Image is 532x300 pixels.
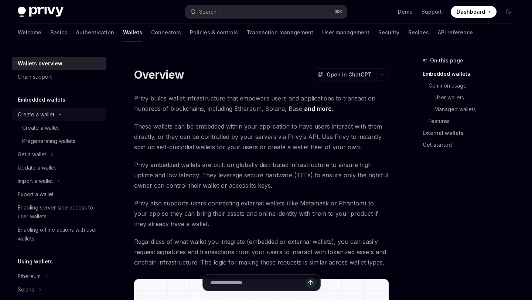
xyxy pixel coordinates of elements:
[327,71,372,78] span: Open in ChatGPT
[304,105,332,113] a: and more
[423,127,520,139] a: External wallets
[12,201,106,223] a: Enabling server-side access to user wallets
[502,6,514,18] button: Toggle dark mode
[12,283,106,296] button: Toggle Solana section
[18,190,54,199] div: Export a wallet
[18,285,34,294] div: Solana
[185,5,347,18] button: Open search
[423,139,520,151] a: Get started
[18,59,62,68] div: Wallets overview
[134,160,389,191] span: Privy embedded wallets are built on globally distributed infrastructure to ensure high uptime and...
[247,24,313,41] a: Transaction management
[423,92,520,103] a: User wallets
[322,24,369,41] a: User management
[12,134,106,148] a: Pregenerating wallets
[134,93,389,114] span: Privy builds wallet infrastructure that empowers users and applications to transact on hundreds o...
[12,188,106,201] a: Export a wallet
[18,163,56,172] div: Update a wallet
[12,70,106,83] a: Chain support
[76,24,114,41] a: Authentication
[12,161,106,174] a: Update a wallet
[423,80,520,92] a: Common usage
[18,225,102,243] div: Enabling offline actions with user wallets
[18,177,53,185] div: Import a wallet
[313,68,376,81] button: Open in ChatGPT
[134,198,389,229] span: Privy also supports users connecting external wallets (like Metamask or Phantom) to your app so t...
[408,24,429,41] a: Recipes
[12,223,106,245] a: Enabling offline actions with user wallets
[451,6,497,18] a: Dashboard
[335,9,342,15] span: ⌘ K
[12,148,106,161] button: Toggle Get a wallet section
[438,24,473,41] a: API reference
[210,275,306,291] input: Ask a question...
[18,203,102,221] div: Enabling server-side access to user wallets
[134,236,389,267] span: Regardless of what wallet you integrate (embedded or external wallets), you can easily request si...
[423,68,520,80] a: Embedded wallets
[423,103,520,115] a: Managed wallets
[18,7,64,17] img: dark logo
[422,8,442,16] a: Support
[457,8,485,16] span: Dashboard
[18,150,46,159] div: Get a wallet
[18,95,65,104] h5: Embedded wallets
[398,8,413,16] a: Demo
[12,270,106,283] button: Toggle Ethereum section
[18,24,41,41] a: Welcome
[134,68,184,81] h1: Overview
[18,272,41,281] div: Ethereum
[50,24,67,41] a: Basics
[199,7,220,16] div: Search...
[12,108,106,121] button: Toggle Create a wallet section
[12,174,106,188] button: Toggle Import a wallet section
[378,24,399,41] a: Security
[123,24,142,41] a: Wallets
[423,115,520,127] a: Features
[18,72,52,81] div: Chain support
[22,123,59,132] div: Create a wallet
[430,56,463,65] span: On this page
[190,24,238,41] a: Policies & controls
[12,57,106,70] a: Wallets overview
[18,110,54,119] div: Create a wallet
[12,121,106,134] a: Create a wallet
[134,121,389,152] span: These wallets can be embedded within your application to have users interact with them directly, ...
[306,277,316,288] button: Send message
[22,137,75,146] div: Pregenerating wallets
[18,257,53,266] h5: Using wallets
[151,24,181,41] a: Connectors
